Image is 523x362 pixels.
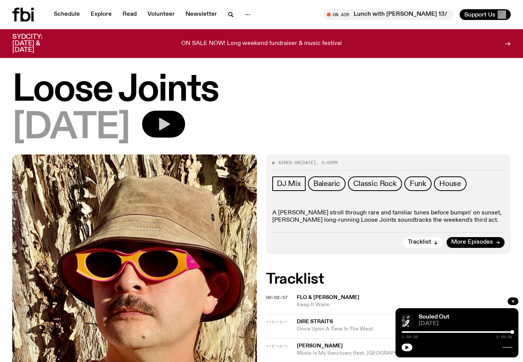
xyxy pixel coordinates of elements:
[266,294,288,301] span: 00:02:57
[297,301,511,309] span: Keep It Warm
[316,159,338,166] span: , 3:00pm
[348,176,402,191] a: Classic Rock
[308,176,346,191] a: Balearic
[266,272,511,286] h2: Tracklist
[403,237,443,248] button: Tracklist
[419,321,512,327] span: [DATE]
[181,40,342,47] p: ON SALE NOW! Long weekend fundraiser & music festival
[12,111,130,145] span: [DATE]
[439,179,461,188] span: House
[272,209,505,224] p: A [PERSON_NAME] stroll through rare and familiar tunes before bumpin' on sunset, [PERSON_NAME] lo...
[297,319,333,324] span: Dire Straits
[404,176,432,191] a: Funk
[353,179,397,188] span: Classic Rock
[297,343,343,349] span: [PERSON_NAME]
[277,179,301,188] span: DJ Mix
[297,295,359,300] span: Flo & [PERSON_NAME]
[118,9,141,20] a: Read
[12,73,511,108] h1: Loose Joints
[278,159,300,166] span: Aired on
[460,9,511,20] button: Support Us
[464,11,495,18] span: Support Us
[496,335,512,339] span: 1:59:58
[410,179,426,188] span: Funk
[408,239,431,245] span: Tracklist
[266,319,288,325] span: --:--:--
[12,34,61,53] h3: SYDCITY: [DATE] & [DATE]
[402,335,418,339] span: 1:59:58
[297,325,511,333] span: Once Upon A Time In The West
[266,343,288,349] span: --:--:--
[86,9,116,20] a: Explore
[143,9,179,20] a: Volunteer
[297,350,511,357] span: Music Is My Sanctuary (feat. [GEOGRAPHIC_DATA])
[181,9,222,20] a: Newsletter
[272,176,306,191] a: DJ Mix
[434,176,467,191] a: House
[447,237,505,248] a: More Episodes
[419,314,449,320] a: Souled Out
[300,159,316,166] span: [DATE]
[49,9,84,20] a: Schedule
[323,9,453,20] button: On AirLunch with [PERSON_NAME] 13/09
[266,296,288,300] button: 00:02:57
[313,179,340,188] span: Balearic
[451,239,493,245] span: More Episodes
